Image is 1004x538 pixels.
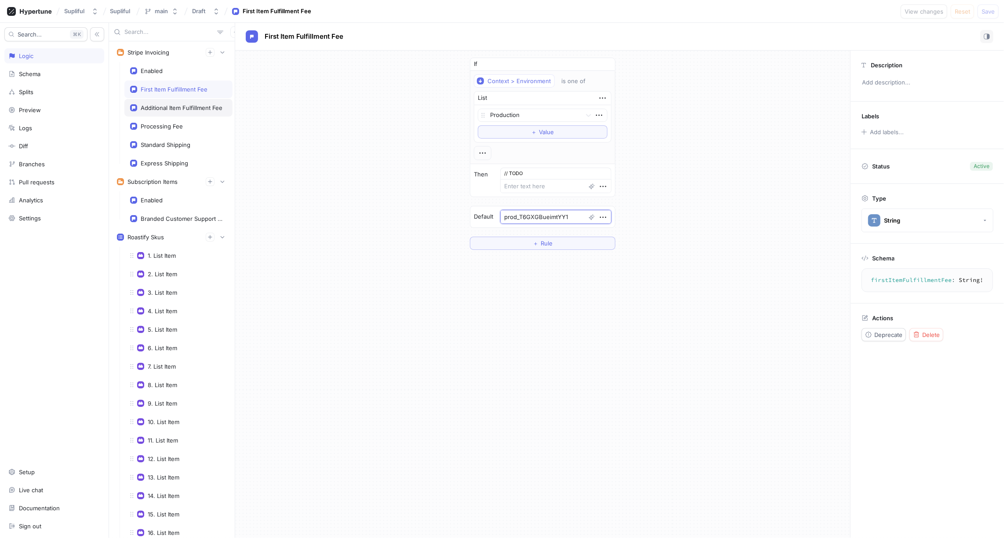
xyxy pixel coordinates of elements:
button: Save [978,4,999,18]
div: 2. List Item [148,271,177,278]
div: 16. List Item [148,529,179,536]
button: is one of [557,74,598,88]
div: String [884,217,900,224]
span: First Item Fulfillment Fee [265,33,343,40]
span: Supliful [110,8,130,14]
div: Express Shipping [141,160,188,167]
div: 11. List Item [148,437,178,444]
span: Search... [18,32,42,37]
div: List [478,94,487,102]
div: Splits [19,88,33,95]
button: Add labels... [858,126,906,138]
div: First Item Fulfillment Fee [141,86,207,93]
span: Deprecate [874,332,902,337]
p: Labels [862,113,879,120]
div: Documentation [19,505,60,512]
p: Default [474,212,493,221]
div: 3. List Item [148,289,177,296]
span: Value [539,129,554,135]
div: Enabled [141,67,163,74]
div: Sign out [19,523,41,530]
p: Schema [872,255,895,262]
div: Subscription Items [127,178,178,185]
div: Live chat [19,487,43,494]
button: Deprecate [862,328,906,341]
button: ＋Value [478,125,607,139]
a: Documentation [4,501,104,516]
button: Draft [189,4,223,18]
div: Schema [19,70,40,77]
div: Branches [19,161,45,168]
button: main [141,4,182,18]
div: Draft [192,7,206,15]
div: Stripe Invoicing [127,49,169,56]
button: Search...K [4,27,87,41]
div: Standard Shipping [141,141,190,148]
div: Enabled [141,197,163,204]
div: Active [974,162,989,170]
div: is one of [561,77,586,85]
div: K [70,30,84,39]
div: main [155,7,168,15]
div: // TODO [500,168,611,179]
div: Roastify Skus [127,234,164,241]
div: 5. List Item [148,326,177,333]
span: Reset [955,9,970,14]
div: 4. List Item [148,307,177,315]
div: Settings [19,215,41,222]
div: Setup [19,468,35,476]
button: Supliful [61,4,102,18]
button: ＋Rule [470,237,615,250]
div: 12. List Item [148,455,179,462]
button: View changes [901,4,947,18]
div: Logic [19,52,33,59]
p: Add description... [858,75,997,90]
button: Context > Environment [474,74,555,88]
div: First Item Fulfillment Fee [243,7,311,16]
button: Reset [951,4,974,18]
p: If [474,60,477,69]
div: 9. List Item [148,400,177,407]
div: Diff [19,143,28,150]
span: Save [982,9,995,14]
div: Preview [19,106,41,113]
div: 15. List Item [148,511,179,518]
div: Pull requests [19,179,55,186]
div: 7. List Item [148,363,176,370]
div: 8. List Item [148,381,177,388]
div: Analytics [19,197,43,204]
div: 10. List Item [148,418,179,425]
div: Processing Fee [141,123,183,130]
p: Description [871,62,902,69]
span: ＋ [533,241,538,246]
span: Delete [922,332,940,337]
span: View changes [905,9,943,14]
p: Status [872,160,890,172]
div: 1. List Item [148,252,176,259]
div: Supliful [64,7,84,15]
div: Branded Customer Support Price Id [141,215,223,222]
p: Type [872,195,886,202]
div: Logs [19,124,32,132]
div: 14. List Item [148,492,179,499]
input: Search... [124,28,214,37]
textarea: firstItemFulfillmentFee: String! [866,272,989,288]
div: Add labels... [870,129,904,135]
div: 6. List Item [148,344,177,351]
p: Then [474,170,488,179]
span: Rule [541,241,553,246]
span: ＋ [531,129,537,135]
div: Context > Environment [487,77,551,85]
p: Actions [872,315,893,322]
div: 13. List Item [148,474,179,481]
button: Delete [909,328,943,341]
button: String [862,209,993,232]
textarea: prod_T6GXGBueimtYY1 [500,210,611,224]
div: Additional Item Fulfillment Fee [141,104,222,111]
